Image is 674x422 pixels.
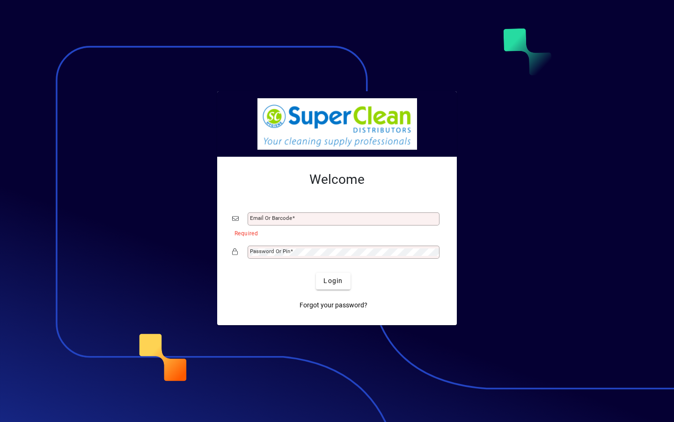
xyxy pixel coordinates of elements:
span: Forgot your password? [300,300,367,310]
h2: Welcome [232,172,442,188]
mat-label: Email or Barcode [250,215,292,221]
mat-label: Password or Pin [250,248,290,255]
mat-error: Required [234,228,434,238]
button: Login [316,273,350,290]
a: Forgot your password? [296,297,371,314]
span: Login [323,276,343,286]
